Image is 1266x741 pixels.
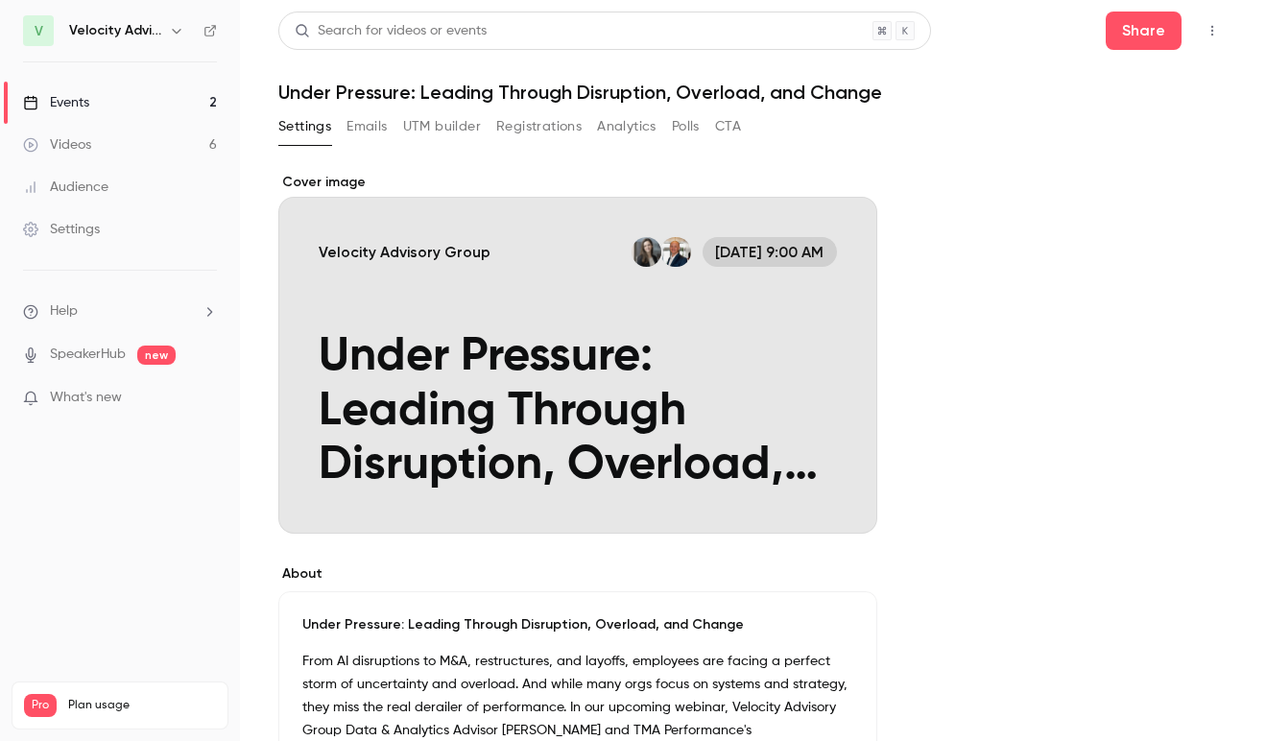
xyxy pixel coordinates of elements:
[50,388,122,408] span: What's new
[24,694,57,717] span: Pro
[50,301,78,322] span: Help
[278,111,331,142] button: Settings
[278,564,877,584] label: About
[672,111,700,142] button: Polls
[35,21,43,41] span: V
[194,390,217,407] iframe: Noticeable Trigger
[137,346,176,365] span: new
[715,111,741,142] button: CTA
[23,135,91,155] div: Videos
[346,111,387,142] button: Emails
[295,21,487,41] div: Search for videos or events
[278,173,877,192] label: Cover image
[23,178,108,197] div: Audience
[403,111,481,142] button: UTM builder
[496,111,582,142] button: Registrations
[23,93,89,112] div: Events
[23,220,100,239] div: Settings
[69,21,161,40] h6: Velocity Advisory Group
[50,345,126,365] a: SpeakerHub
[278,173,877,534] section: Cover image
[23,301,217,322] li: help-dropdown-opener
[68,698,216,713] span: Plan usage
[302,615,853,634] p: Under Pressure: Leading Through Disruption, Overload, and Change
[278,81,1228,104] h1: Under Pressure: Leading Through Disruption, Overload, and Change
[597,111,657,142] button: Analytics
[1106,12,1182,50] button: Share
